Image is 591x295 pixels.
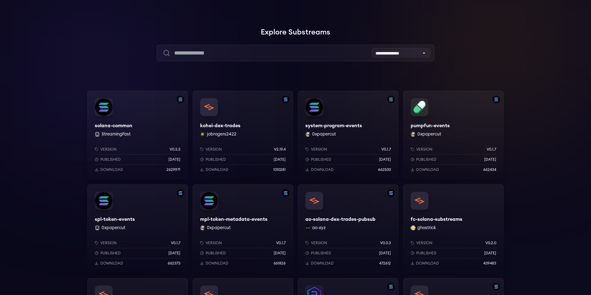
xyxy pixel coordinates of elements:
p: [DATE] [484,157,496,162]
img: Filter by solana network [282,96,289,103]
p: Download [416,261,439,266]
button: 0xpapercut [312,131,336,137]
p: [DATE] [168,157,180,162]
p: v0.1.7 [381,147,391,152]
p: Download [311,167,334,172]
p: Published [100,251,121,256]
p: Published [311,251,331,256]
p: v0.1.7 [487,147,496,152]
p: 661826 [274,261,286,266]
p: [DATE] [484,251,496,256]
p: Download [416,167,439,172]
h1: Explore Substreams [87,26,504,38]
img: Filter by solana network [177,96,184,103]
p: [DATE] [379,251,391,256]
p: [DATE] [274,251,286,256]
p: v0.1.7 [276,240,286,245]
img: Filter by solana network [387,96,395,103]
button: ghostrick [417,225,436,231]
button: 0xpapercut [102,225,125,231]
p: Version [100,147,117,152]
p: Version [206,147,222,152]
button: 0xpapercut [417,131,441,137]
p: [DATE] [274,157,286,162]
p: Version [416,240,432,245]
p: Download [206,261,228,266]
p: Download [100,261,123,266]
p: 2629971 [167,167,180,172]
p: Published [416,157,436,162]
p: Version [206,240,222,245]
a: Filter by solana networkspl-token-eventsspl-token-events 0xpapercutVersionv0.1.7Published[DATE]Do... [87,184,188,273]
a: Filter by solana networkpumpfun-eventspumpfun-events0xpapercut 0xpapercutVersionv0.1.7Published[D... [403,91,504,180]
p: Published [206,251,226,256]
p: Published [100,157,121,162]
p: [DATE] [168,251,180,256]
p: 662434 [483,167,496,172]
button: jobrogers2422 [207,131,236,137]
p: Version [311,240,327,245]
p: 439483 [483,261,496,266]
p: Download [206,167,228,172]
p: Version [311,147,327,152]
p: [DATE] [379,157,391,162]
img: Filter by solana network [177,189,184,197]
p: Download [311,261,334,266]
img: Filter by solana network [282,189,289,197]
p: Published [416,251,436,256]
p: v0.2.0 [485,240,496,245]
p: Version [416,147,432,152]
p: v2.19.4 [274,147,286,152]
img: Filter by solana network [387,189,395,197]
p: v0.1.7 [171,240,180,245]
a: Filter by solana networkao-solana-dex-trades-pubsubao-solana-dex-trades-pubsubao-xyz ao-xyzVersio... [298,184,398,273]
img: Filter by solana network [492,96,500,103]
p: 472612 [379,261,391,266]
a: Filter by solana networksolana-commonsolana-common StreamingFastVersionv0.3.3Published[DATE]Downl... [87,91,188,180]
button: 0xpapercut [207,225,231,231]
img: Filter by solana network [387,283,395,290]
p: Published [206,157,226,162]
p: Version [100,240,117,245]
a: Filter by solana networksystem-program-eventssystem-program-events0xpapercut 0xpapercutVersionv0.... [298,91,398,180]
p: 662373 [168,261,180,266]
p: 662500 [378,167,391,172]
p: 1010281 [273,167,286,172]
button: ao-xyz [312,225,326,231]
a: fc-solana-substreamsfc-solana-substreamsghostrick ghostrickVersionv0.2.0Published[DATE]Download43... [403,184,504,273]
img: Filter by solana network [492,283,500,290]
button: StreamingFast [102,131,131,137]
p: Published [311,157,331,162]
a: Filter by solana networkmpl-token-metadata-eventsmpl-token-metadata-events0xpapercut 0xpapercutVe... [193,184,293,273]
p: v0.3.3 [170,147,180,152]
p: v0.0.3 [380,240,391,245]
p: Download [100,167,123,172]
a: Filter by solana networkkohei-dex-tradeskohei-dex-tradesjobrogers2422 jobrogers2422Versionv2.19.4... [193,91,293,180]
